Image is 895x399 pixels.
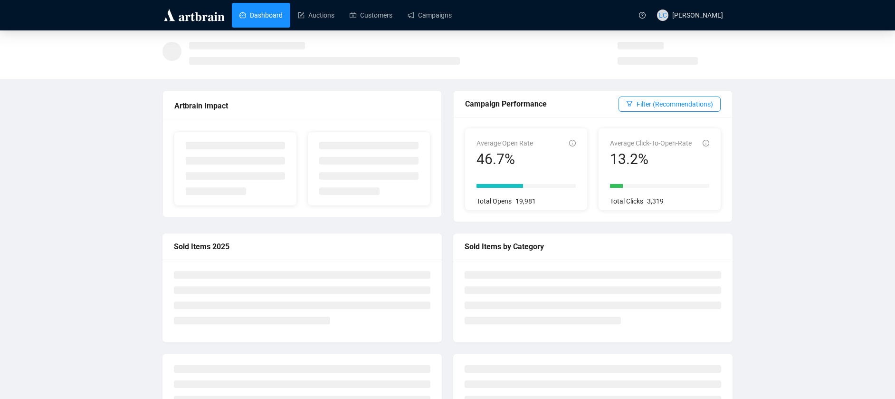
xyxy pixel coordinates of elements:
[659,10,667,20] span: LC
[476,150,533,168] div: 46.7%
[298,3,334,28] a: Auctions
[515,197,536,205] span: 19,981
[162,8,226,23] img: logo
[465,241,721,253] div: Sold Items by Category
[647,197,664,205] span: 3,319
[408,3,452,28] a: Campaigns
[619,97,721,112] button: Filter (Recommendations)
[639,12,646,19] span: question-circle
[465,98,619,110] div: Campaign Performance
[703,140,709,146] span: info-circle
[569,140,576,146] span: info-circle
[610,139,692,147] span: Average Click-To-Open-Rate
[610,197,643,205] span: Total Clicks
[637,99,713,109] span: Filter (Recommendations)
[476,197,512,205] span: Total Opens
[610,150,692,168] div: 13.2%
[239,3,283,28] a: Dashboard
[626,100,633,107] span: filter
[672,11,723,19] span: [PERSON_NAME]
[174,241,430,253] div: Sold Items 2025
[476,139,533,147] span: Average Open Rate
[174,100,430,112] div: Artbrain Impact
[350,3,392,28] a: Customers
